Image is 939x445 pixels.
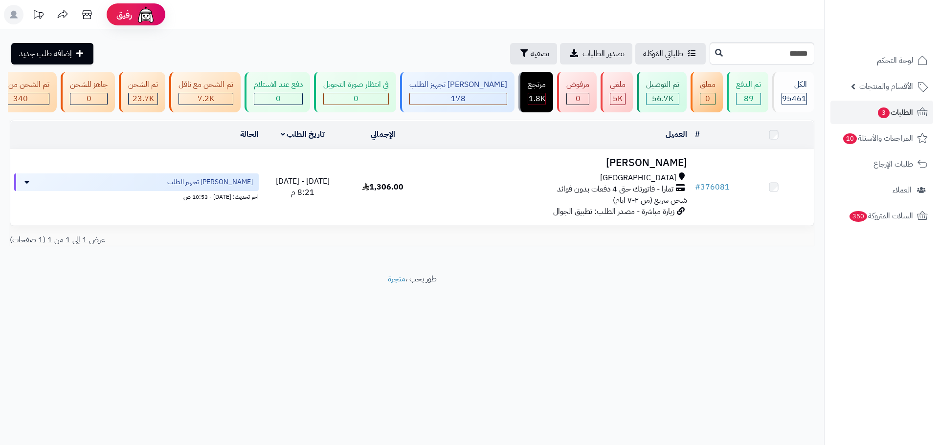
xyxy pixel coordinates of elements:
a: المراجعات والأسئلة10 [830,127,933,150]
span: المراجعات والأسئلة [842,131,913,145]
a: الإجمالي [371,128,395,140]
span: # [695,181,700,193]
span: 1,306.00 [362,181,403,193]
span: إضافة طلب جديد [19,48,72,60]
div: عرض 1 إلى 1 من 1 (1 صفحات) [2,234,412,246]
div: تم التوصيل [646,79,679,90]
button: تصفية [510,43,557,64]
a: دفع عند الاستلام 0 [243,72,312,112]
span: 5K [613,93,623,105]
span: رفيق [116,9,132,21]
div: ملغي [610,79,626,90]
a: تحديثات المنصة [26,5,50,27]
img: logo-2.png [872,7,930,28]
a: معلق 0 [689,72,725,112]
div: في انتظار صورة التحويل [323,79,389,90]
span: 0 [576,93,581,105]
a: السلات المتروكة350 [830,204,933,228]
div: 1813 [528,93,545,105]
a: ملغي 5K [599,72,635,112]
span: 178 [451,93,466,105]
div: معلق [700,79,715,90]
img: ai-face.png [136,5,156,24]
a: جاهز للشحن 0 [59,72,117,112]
a: [PERSON_NAME] تجهيز الطلب 178 [398,72,516,112]
div: 0 [324,93,388,105]
span: 56.7K [652,93,673,105]
span: [DATE] - [DATE] 8:21 م [276,175,330,198]
h3: [PERSON_NAME] [427,157,687,169]
span: 1.8K [529,93,545,105]
a: متجرة [388,273,405,285]
span: تصدير الطلبات [582,48,625,60]
a: الحالة [240,128,259,140]
a: تاريخ الطلب [281,128,325,140]
a: تصدير الطلبات [560,43,632,64]
a: العملاء [830,178,933,202]
a: تم الشحن 23.7K [117,72,167,112]
div: 7223 [179,93,233,105]
div: 89 [737,93,760,105]
span: 0 [276,93,281,105]
span: 3 [878,107,890,118]
a: # [695,128,700,140]
span: السلات المتروكة [849,209,913,223]
div: 23702 [129,93,157,105]
a: إضافة طلب جديد [11,43,93,64]
div: 178 [410,93,507,105]
span: 0 [354,93,358,105]
span: 10 [843,133,857,144]
div: 0 [254,93,302,105]
span: 340 [13,93,28,105]
a: مرتجع 1.8K [516,72,555,112]
span: 0 [87,93,91,105]
a: تم التوصيل 56.7K [635,72,689,112]
div: تم الدفع [736,79,761,90]
span: 95461 [782,93,806,105]
span: 89 [744,93,754,105]
span: العملاء [893,183,912,197]
div: تم الشحن مع ناقل [179,79,233,90]
span: الطلبات [877,106,913,119]
div: تم الشحن [128,79,158,90]
span: [PERSON_NAME] تجهيز الطلب [167,177,253,187]
div: 0 [567,93,589,105]
a: تم الدفع 89 [725,72,770,112]
a: الكل95461 [770,72,816,112]
a: مرفوض 0 [555,72,599,112]
div: الكل [782,79,807,90]
span: 23.7K [133,93,154,105]
div: 0 [700,93,715,105]
a: طلبات الإرجاع [830,152,933,176]
span: طلبات الإرجاع [873,157,913,171]
a: في انتظار صورة التحويل 0 [312,72,398,112]
a: تم الشحن مع ناقل 7.2K [167,72,243,112]
div: دفع عند الاستلام [254,79,303,90]
span: لوحة التحكم [877,54,913,67]
span: تصفية [531,48,549,60]
span: شحن سريع (من ٢-٧ ايام) [613,194,687,206]
a: العميل [666,128,687,140]
a: طلباتي المُوكلة [635,43,706,64]
span: الأقسام والمنتجات [859,80,913,93]
a: لوحة التحكم [830,49,933,72]
span: طلباتي المُوكلة [643,48,683,60]
a: #376081 [695,181,730,193]
div: 56730 [647,93,679,105]
span: زيارة مباشرة - مصدر الطلب: تطبيق الجوال [553,206,674,217]
div: اخر تحديث: [DATE] - 10:53 ص [14,191,259,201]
a: الطلبات3 [830,101,933,124]
div: مرتجع [528,79,546,90]
div: مرفوض [566,79,589,90]
span: [GEOGRAPHIC_DATA] [600,172,676,184]
div: جاهز للشحن [70,79,108,90]
span: تمارا - فاتورتك حتى 4 دفعات بدون فوائد [557,184,673,195]
div: 4985 [610,93,625,105]
span: 0 [705,93,710,105]
span: 350 [850,211,867,222]
span: 7.2K [198,93,214,105]
div: [PERSON_NAME] تجهيز الطلب [409,79,507,90]
div: 0 [70,93,107,105]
